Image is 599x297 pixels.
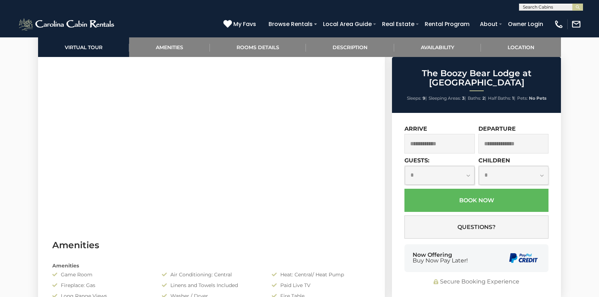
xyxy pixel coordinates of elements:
[478,125,516,132] label: Departure
[306,37,394,57] a: Description
[421,18,473,30] a: Rental Program
[378,18,418,30] a: Real Estate
[319,18,375,30] a: Local Area Guide
[517,95,528,101] span: Pets:
[476,18,501,30] a: About
[481,37,561,57] a: Location
[210,37,306,57] a: Rooms Details
[413,252,468,264] div: Now Offering
[504,18,547,30] a: Owner Login
[266,271,376,278] div: Heat: Central/ Heat Pump
[488,94,515,103] li: |
[529,95,546,101] strong: No Pets
[404,215,548,239] button: Questions?
[423,95,425,101] strong: 9
[52,239,371,251] h3: Amenities
[394,37,481,57] a: Availability
[157,282,266,289] div: Linens and Towels Included
[404,189,548,212] button: Book Now
[47,262,376,269] div: Amenities
[571,19,581,29] img: mail-regular-white.png
[468,95,481,101] span: Baths:
[265,18,316,30] a: Browse Rentals
[47,282,157,289] div: Fireplace: Gas
[233,20,256,28] span: My Favs
[223,20,258,29] a: My Favs
[404,157,429,164] label: Guests:
[413,258,468,264] span: Buy Now Pay Later!
[38,37,129,57] a: Virtual Tour
[18,17,116,31] img: White-1-2.png
[394,69,559,88] h2: The Boozy Bear Lodge at [GEOGRAPHIC_DATA]
[512,95,514,101] strong: 1
[482,95,485,101] strong: 2
[554,19,564,29] img: phone-regular-white.png
[407,95,422,101] span: Sleeps:
[429,95,461,101] span: Sleeping Areas:
[468,94,486,103] li: |
[157,271,266,278] div: Air Conditioning: Central
[407,94,427,103] li: |
[429,94,466,103] li: |
[404,278,548,286] div: Secure Booking Experience
[266,282,376,289] div: Paid Live TV
[129,37,210,57] a: Amenities
[47,271,157,278] div: Game Room
[488,95,511,101] span: Half Baths:
[404,125,427,132] label: Arrive
[462,95,465,101] strong: 3
[478,157,510,164] label: Children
